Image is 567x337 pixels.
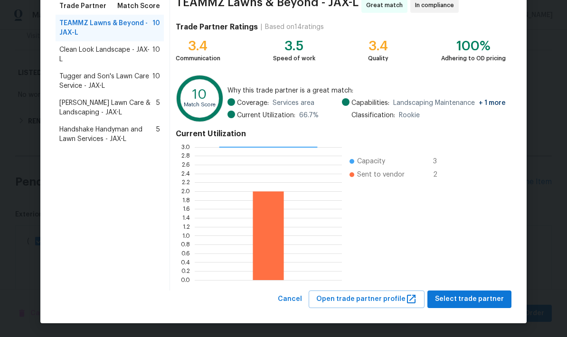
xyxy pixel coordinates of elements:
[184,102,216,107] text: Match Score
[427,290,511,308] button: Select trade partner
[357,170,405,179] span: Sent to vendor
[415,0,458,10] span: In compliance
[273,54,315,63] div: Speed of work
[182,233,190,238] text: 1.0
[59,98,156,117] span: [PERSON_NAME] Lawn Care & Landscaping - JAX-L
[182,179,190,185] text: 2.2
[192,88,207,101] text: 10
[152,19,160,37] span: 10
[265,22,324,32] div: Based on 14 ratings
[258,22,265,32] div: |
[181,259,190,265] text: 0.4
[183,224,190,230] text: 1.2
[366,0,406,10] span: Great match
[181,188,190,194] text: 2.0
[237,98,269,108] span: Coverage:
[156,98,160,117] span: 5
[273,98,314,108] span: Services area
[237,111,295,120] span: Current Utilization:
[316,293,417,305] span: Open trade partner profile
[227,86,506,95] span: Why this trade partner is a great match:
[181,171,190,177] text: 2.4
[59,1,106,11] span: Trade Partner
[433,157,448,166] span: 3
[59,72,152,91] span: Tugger and Son's Lawn Care Service - JAX-L
[351,98,389,108] span: Capabilities:
[435,293,504,305] span: Select trade partner
[181,144,190,150] text: 3.0
[441,41,506,51] div: 100%
[182,215,190,221] text: 1.4
[274,290,306,308] button: Cancel
[156,125,160,144] span: 5
[152,72,160,91] span: 10
[181,251,190,256] text: 0.6
[309,290,425,308] button: Open trade partner profile
[181,277,190,283] text: 0.0
[181,153,190,159] text: 2.8
[59,45,152,64] span: Clean Look Landscape - JAX-L
[433,170,448,179] span: 2
[299,111,319,120] span: 66.7 %
[357,157,385,166] span: Capacity
[368,54,388,63] div: Quality
[176,54,220,63] div: Communication
[479,100,506,106] span: + 1 more
[59,19,152,37] span: TEAMMZ Lawns & Beyond - JAX-L
[273,41,315,51] div: 3.5
[176,129,506,139] h4: Current Utilization
[152,45,160,64] span: 10
[278,293,302,305] span: Cancel
[182,162,190,168] text: 2.6
[176,22,258,32] h4: Trade Partner Ratings
[59,125,156,144] span: Handshake Handyman and Lawn Services - JAX-L
[181,242,190,247] text: 0.8
[441,54,506,63] div: Adhering to OD pricing
[351,111,395,120] span: Classification:
[182,197,190,203] text: 1.8
[183,206,190,212] text: 1.6
[176,41,220,51] div: 3.4
[368,41,388,51] div: 3.4
[181,268,190,274] text: 0.2
[393,98,506,108] span: Landscaping Maintenance
[117,1,160,11] span: Match Score
[399,111,420,120] span: Rookie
